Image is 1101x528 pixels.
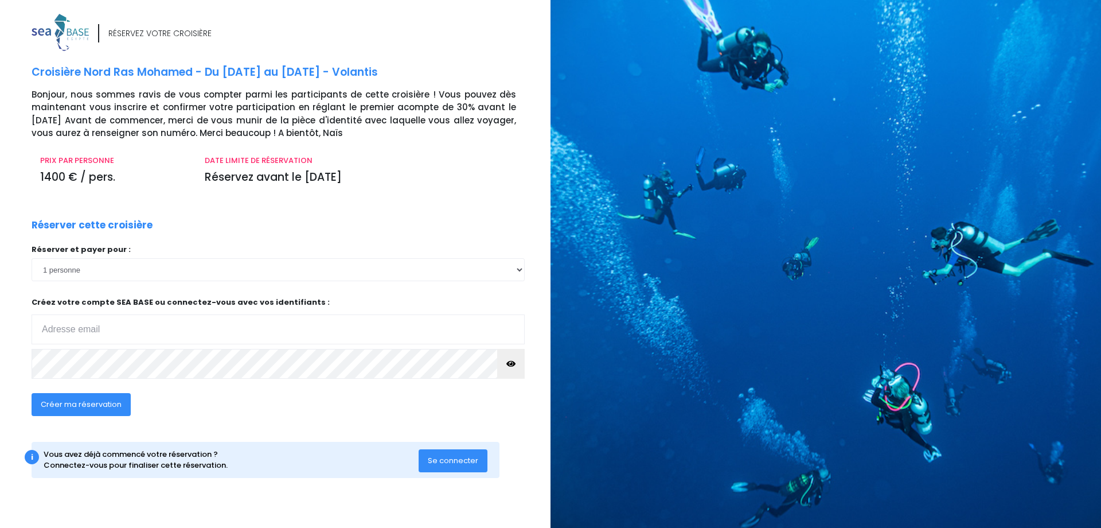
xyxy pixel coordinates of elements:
[108,28,212,40] div: RÉSERVEZ VOTRE CROISIÈRE
[419,455,487,465] a: Se connecter
[32,64,542,81] p: Croisière Nord Ras Mohamed - Du [DATE] au [DATE] - Volantis
[25,450,39,464] div: i
[32,244,525,255] p: Réserver et payer pour :
[32,297,525,344] p: Créez votre compte SEA BASE ou connectez-vous avec vos identifiants :
[32,88,542,140] p: Bonjour, nous sommes ravis de vous compter parmi les participants de cette croisière ! Vous pouve...
[428,455,478,466] span: Se connecter
[40,155,188,166] p: PRIX PAR PERSONNE
[41,399,122,410] span: Créer ma réservation
[32,14,89,51] img: logo_color1.png
[32,315,525,344] input: Adresse email
[32,393,131,416] button: Créer ma réservation
[205,155,516,166] p: DATE LIMITE DE RÉSERVATION
[205,169,516,186] p: Réservez avant le [DATE]
[44,449,419,471] div: Vous avez déjà commencé votre réservation ? Connectez-vous pour finaliser cette réservation.
[40,169,188,186] p: 1400 € / pers.
[32,218,153,233] p: Réserver cette croisière
[419,449,487,472] button: Se connecter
